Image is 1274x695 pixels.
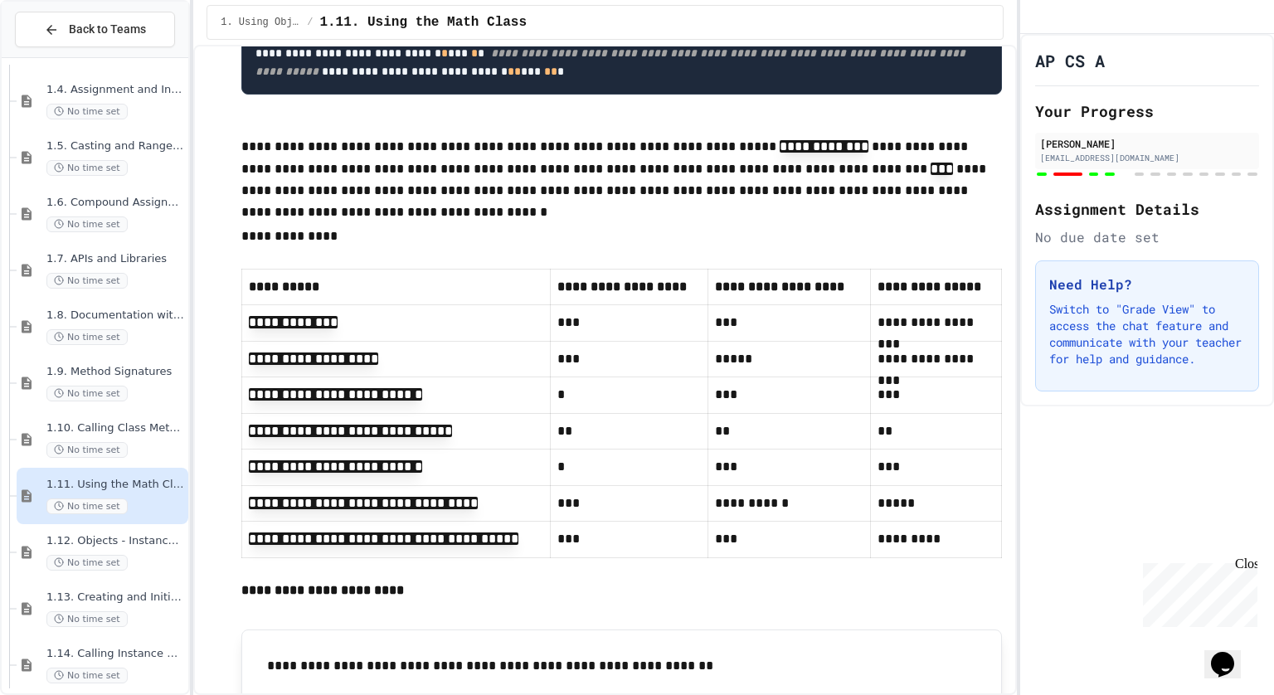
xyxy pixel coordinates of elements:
[46,647,185,661] span: 1.14. Calling Instance Methods
[1040,136,1254,151] div: [PERSON_NAME]
[1035,49,1105,72] h1: AP CS A
[46,83,185,97] span: 1.4. Assignment and Input
[46,498,128,514] span: No time set
[1035,197,1259,221] h2: Assignment Details
[319,12,527,32] span: 1.11. Using the Math Class
[46,216,128,232] span: No time set
[1204,629,1257,678] iframe: chat widget
[1136,556,1257,627] iframe: chat widget
[69,21,146,38] span: Back to Teams
[7,7,114,105] div: Chat with us now!Close
[46,591,185,605] span: 1.13. Creating and Initializing Objects: Constructors
[46,534,185,548] span: 1.12. Objects - Instances of Classes
[1040,152,1254,164] div: [EMAIL_ADDRESS][DOMAIN_NAME]
[46,668,128,683] span: No time set
[46,421,185,435] span: 1.10. Calling Class Methods
[307,16,313,29] span: /
[46,478,185,492] span: 1.11. Using the Math Class
[46,386,128,401] span: No time set
[46,365,185,379] span: 1.9. Method Signatures
[46,309,185,323] span: 1.8. Documentation with Comments and Preconditions
[46,273,128,289] span: No time set
[221,16,300,29] span: 1. Using Objects and Methods
[1035,100,1259,123] h2: Your Progress
[1049,301,1245,367] p: Switch to "Grade View" to access the chat feature and communicate with your teacher for help and ...
[1035,227,1259,247] div: No due date set
[1049,275,1245,294] h3: Need Help?
[46,442,128,458] span: No time set
[46,555,128,571] span: No time set
[46,139,185,153] span: 1.5. Casting and Ranges of Values
[46,196,185,210] span: 1.6. Compound Assignment Operators
[46,104,128,119] span: No time set
[46,252,185,266] span: 1.7. APIs and Libraries
[46,329,128,345] span: No time set
[15,12,175,47] button: Back to Teams
[46,611,128,627] span: No time set
[46,160,128,176] span: No time set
